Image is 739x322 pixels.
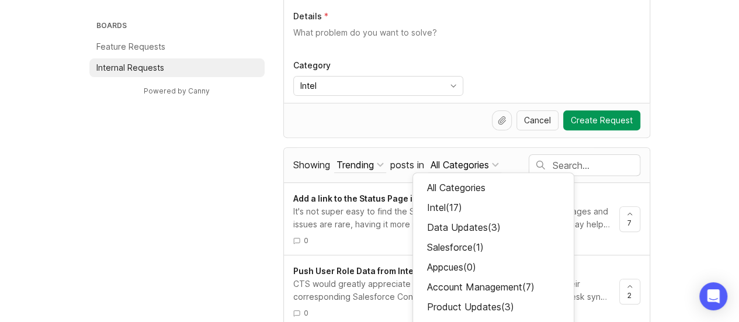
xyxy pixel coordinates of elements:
[293,27,640,50] textarea: Details
[516,110,558,130] button: Cancel
[89,37,265,56] a: Feature Requests
[563,110,640,130] button: Create Request
[293,192,619,245] a: Add a link to the Status Page in the dashboardIt's not super easy to find the Status Page at the ...
[334,157,386,173] button: Showing
[293,278,610,303] div: CTS would greatly appreciate having user roles pushed from Intel to their corresponding Salesforc...
[413,257,574,277] div: Appcues ( 0 )
[699,282,727,310] div: Open Intercom Messenger
[413,198,574,217] div: Intel ( 17 )
[413,237,574,257] div: Salesforce ( 1 )
[304,308,308,318] span: 0
[413,178,574,198] div: All Categories
[524,115,551,126] span: Cancel
[431,158,489,171] div: All Categories
[390,159,424,171] span: posts in
[444,81,463,91] svg: toggle icon
[413,217,574,237] div: Data Updates ( 3 )
[293,60,463,71] p: Category
[94,19,265,35] h3: Boards
[428,157,501,173] button: posts in
[627,290,632,300] span: 2
[293,76,463,96] div: toggle menu
[89,58,265,77] a: Internal Requests
[293,11,322,22] p: Details
[571,115,633,126] span: Create Request
[413,297,574,317] div: Product Updates ( 3 )
[293,266,511,276] span: Push User Role Data from Intel to Salesforce Contacts
[627,218,632,228] span: 7
[96,41,165,53] p: Feature Requests
[293,193,480,203] span: Add a link to the Status Page in the dashboard
[293,205,610,231] div: It's not super easy to find the Status Page at the moment, and while outages and issues are rare,...
[553,159,640,172] input: Search…
[293,265,619,318] a: Push User Role Data from Intel to Salesforce ContactsCTS would greatly appreciate having user rol...
[619,279,640,304] button: 2
[304,236,308,245] span: 0
[300,79,443,92] input: Intel
[413,277,574,297] div: Account Management ( 7 )
[142,84,211,98] a: Powered by Canny
[619,206,640,232] button: 7
[293,159,330,171] span: Showing
[336,158,374,171] div: Trending
[96,62,164,74] p: Internal Requests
